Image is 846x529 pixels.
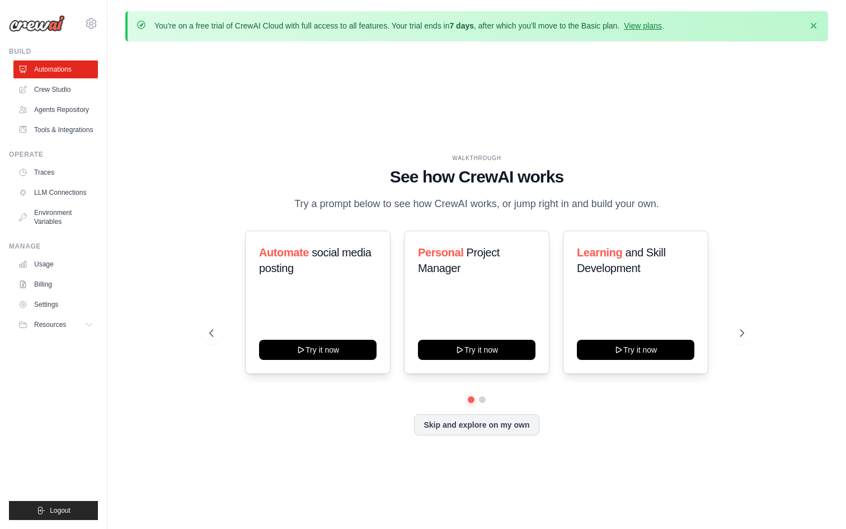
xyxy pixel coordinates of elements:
[289,196,665,212] p: Try a prompt below to see how CrewAI works, or jump right in and build your own.
[13,255,98,273] a: Usage
[577,246,622,259] span: Learning
[13,184,98,202] a: LLM Connections
[13,296,98,313] a: Settings
[13,316,98,334] button: Resources
[259,246,309,259] span: Automate
[259,340,377,360] button: Try it now
[9,15,65,32] img: Logo
[13,121,98,139] a: Tools & Integrations
[34,320,66,329] span: Resources
[9,501,98,520] button: Logout
[154,20,664,31] p: You're on a free trial of CrewAI Cloud with full access to all features. Your trial ends in , aft...
[13,101,98,119] a: Agents Repository
[259,246,372,274] span: social media posting
[9,47,98,56] div: Build
[418,340,535,360] button: Try it now
[418,246,463,259] span: Personal
[13,163,98,181] a: Traces
[13,204,98,231] a: Environment Variables
[624,21,661,30] a: View plans
[50,506,70,515] span: Logout
[209,167,745,187] h1: See how CrewAI works
[13,60,98,78] a: Automations
[418,246,500,274] span: Project Manager
[449,21,474,30] strong: 7 days
[13,275,98,293] a: Billing
[13,81,98,99] a: Crew Studio
[9,150,98,159] div: Operate
[414,414,539,436] button: Skip and explore on my own
[209,154,745,162] div: WALKTHROUGH
[790,475,846,529] iframe: Chat Widget
[577,246,665,274] span: and Skill Development
[9,242,98,251] div: Manage
[577,340,694,360] button: Try it now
